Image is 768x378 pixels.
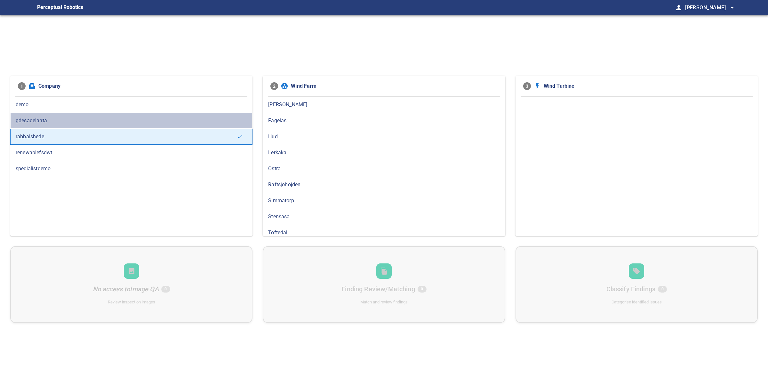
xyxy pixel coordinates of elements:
[38,82,245,90] span: Company
[16,149,247,157] span: renewablefsdwt
[263,193,505,209] div: Simmatorp
[263,145,505,161] div: Lerkaka
[268,181,500,189] span: Raftsjohojden
[268,197,500,205] span: Simmatorp
[523,82,531,90] span: 3
[263,161,505,177] div: Ostra
[263,97,505,113] div: [PERSON_NAME]
[16,133,237,141] span: rabbalshede
[10,113,252,129] div: gdesadelanta
[263,129,505,145] div: Hud
[263,177,505,193] div: Raftsjohojden
[685,3,736,12] span: [PERSON_NAME]
[268,133,500,141] span: Hud
[10,97,252,113] div: demo
[544,82,750,90] span: Wind Turbine
[10,145,252,161] div: renewablefsdwt
[675,4,683,12] span: person
[268,117,500,125] span: Fagelas
[16,117,247,125] span: gdesadelanta
[18,82,26,90] span: 1
[270,82,278,90] span: 2
[291,82,497,90] span: Wind Farm
[263,225,505,241] div: Toftedal
[268,229,500,237] span: Toftedal
[683,1,736,14] button: [PERSON_NAME]
[263,113,505,129] div: Fagelas
[10,129,252,145] div: rabbalshede
[16,101,247,109] span: demo
[268,165,500,173] span: Ostra
[37,3,83,13] figcaption: Perceptual Robotics
[728,4,736,12] span: arrow_drop_down
[268,149,500,157] span: Lerkaka
[10,161,252,177] div: specialistdemo
[268,101,500,109] span: [PERSON_NAME]
[263,209,505,225] div: Stensasa
[16,165,247,173] span: specialistdemo
[268,213,500,221] span: Stensasa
